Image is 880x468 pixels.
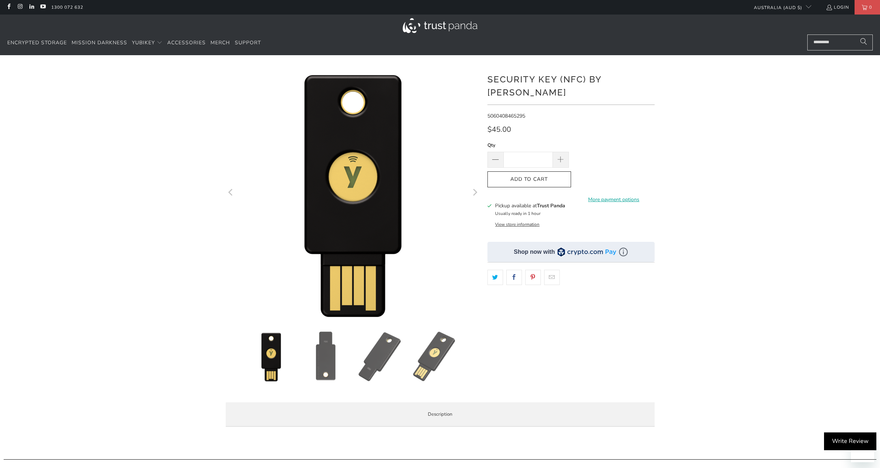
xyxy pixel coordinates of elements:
img: Security Key (NFC) by Yubico - Trust Panda [355,331,406,382]
span: Accessories [167,39,206,46]
label: Description [226,402,655,427]
a: Trust Panda Australia on LinkedIn [28,4,35,10]
h1: Security Key (NFC) by [PERSON_NAME] [487,72,655,99]
button: Next [469,66,481,320]
summary: YubiKey [132,34,162,52]
a: Trust Panda Australia on Facebook [5,4,12,10]
button: View store information [495,221,539,227]
a: Merch [210,34,230,52]
span: Add to Cart [495,176,563,183]
span: YubiKey [132,39,155,46]
iframe: Button to launch messaging window [851,439,874,462]
button: Add to Cart [487,171,571,188]
span: Encrypted Storage [7,39,67,46]
div: Shop now with [514,248,555,256]
small: Usually ready in 1 hour [495,211,541,216]
img: Security Key (NFC) by Yubico - Trust Panda [246,331,297,382]
a: Share this on Pinterest [525,270,541,285]
b: Trust Panda [537,202,565,209]
button: Previous [225,66,237,320]
img: Security Key (NFC) by Yubico - Trust Panda [300,331,351,382]
a: Email this to a friend [544,270,560,285]
a: 1300 072 632 [51,3,83,11]
a: Share this on Facebook [506,270,522,285]
a: Trust Panda Australia on Instagram [17,4,23,10]
input: Search... [807,34,873,50]
a: Encrypted Storage [7,34,67,52]
a: Share this on Twitter [487,270,503,285]
a: Accessories [167,34,206,52]
div: Write Review [824,432,876,451]
span: 5060408465295 [487,113,525,119]
span: Mission Darkness [72,39,127,46]
a: Mission Darkness [72,34,127,52]
img: Trust Panda Australia [403,18,477,33]
h3: Pickup available at [495,202,565,209]
a: Login [826,3,849,11]
a: Trust Panda Australia on YouTube [40,4,46,10]
a: More payment options [573,196,655,204]
span: $45.00 [487,125,511,134]
a: Support [235,34,261,52]
a: Security Key (NFC) by Yubico - Trust Panda [226,66,480,320]
nav: Translation missing: en.navigation.header.main_nav [7,34,261,52]
span: Support [235,39,261,46]
img: Security Key (NFC) by Yubico - Trust Panda [409,331,460,382]
button: Search [855,34,873,50]
span: Merch [210,39,230,46]
label: Qty [487,141,569,149]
